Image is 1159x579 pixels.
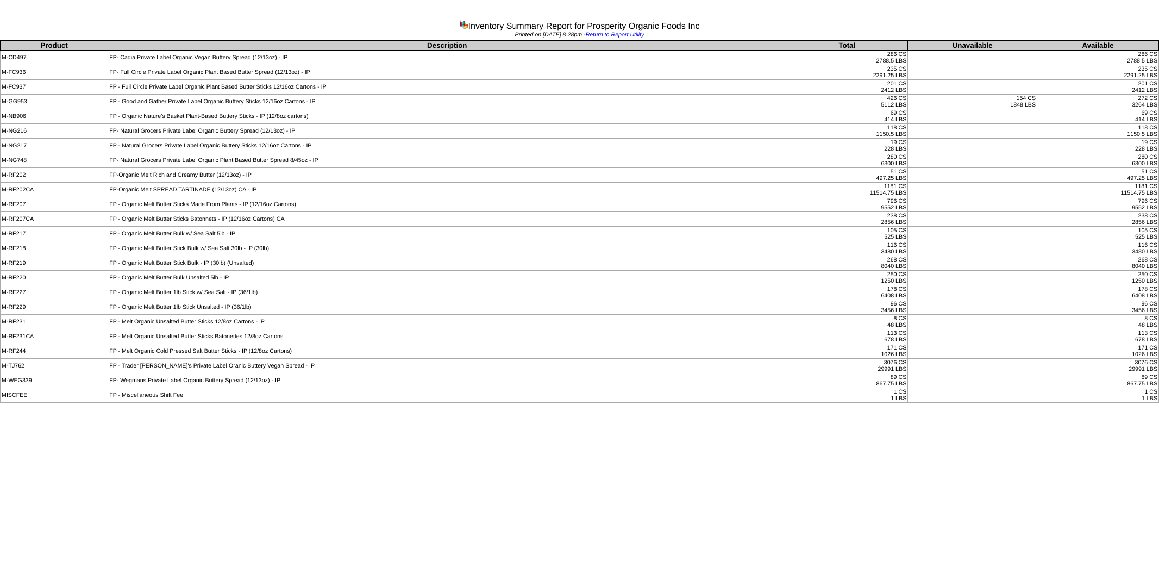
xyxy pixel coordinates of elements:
td: FP - Trader [PERSON_NAME]'s Private Label Oranic Buttery Vegan Spread - IP [108,359,786,373]
td: FP - Melt Organic Cold Pressed Salt Butter Sticks - IP (12/8oz Cartons) [108,344,786,359]
td: 201 CS 2412 LBS [1037,80,1159,95]
td: 51 CS 497.25 LBS [1037,168,1159,183]
td: 1 CS 1 LBS [1037,388,1159,403]
td: M-RF217 [1,227,108,241]
td: FP-Organic Melt SPREAD TARTINADE (12/13oz) CA - IP [108,183,786,197]
td: FP - Organic Melt Butter Bulk Unsalted 5lb - IP [108,271,786,285]
td: 3076 CS 29991 LBS [1037,359,1159,373]
td: M-RF231CA [1,329,108,344]
td: 796 CS 9552 LBS [1037,197,1159,212]
td: FP- Wegmans Private Label Organic Buttery Spread (12/13oz) - IP [108,373,786,388]
td: M-RF244 [1,344,108,359]
td: 1 CS 1 LBS [786,388,908,403]
td: 116 CS 3480 LBS [1037,241,1159,256]
td: 250 CS 1250 LBS [786,271,908,285]
td: FP- Natural Grocers Private Label Organic Buttery Spread (12/13oz) - IP [108,124,786,139]
td: 280 CS 6300 LBS [786,153,908,168]
td: FP - Organic Melt Butter Bulk w/ Sea Salt 5lb - IP [108,227,786,241]
td: M-RF220 [1,271,108,285]
td: M-RF227 [1,285,108,300]
td: 69 CS 414 LBS [1037,109,1159,124]
td: 118 CS 1150.5 LBS [786,124,908,139]
td: 19 CS 228 LBS [1037,139,1159,153]
td: 280 CS 6300 LBS [1037,153,1159,168]
td: 268 CS 8040 LBS [786,256,908,271]
td: FP - Melt Organic Unsalted Butter Sticks Batonettes 12/8oz Cartons [108,329,786,344]
td: 178 CS 6408 LBS [786,285,908,300]
th: Available [1037,41,1159,51]
td: 96 CS 3456 LBS [1037,300,1159,315]
td: 8 CS 48 LBS [1037,315,1159,329]
td: FP - Good and Gather Private Label Organic Buttery Sticks 12/16oz Cartons - IP [108,95,786,109]
td: M-CD497 [1,51,108,65]
td: FP - Organic Melt Butter 1lb Stick w/ Sea Salt - IP (36/1lb) [108,285,786,300]
td: M-NG216 [1,124,108,139]
td: 8 CS 48 LBS [786,315,908,329]
td: 286 CS 2788.5 LBS [786,51,908,65]
td: 272 CS 3264 LBS [1037,95,1159,109]
td: FP - Organic Melt Butter Stick Bulk w/ Sea Salt 30lb - IP (30lb) [108,241,786,256]
td: M-RF218 [1,241,108,256]
th: Product [1,41,108,51]
td: MISCFEE [1,388,108,403]
td: M-NB906 [1,109,108,124]
a: Return to Report Utility [586,32,644,38]
td: M-RF207 [1,197,108,212]
td: FP - Natural Grocers Private Label Organic Buttery Sticks 12/16oz Cartons - IP [108,139,786,153]
td: M-WEG339 [1,373,108,388]
td: M-RF229 [1,300,108,315]
td: 19 CS 228 LBS [786,139,908,153]
td: M-RF219 [1,256,108,271]
td: M-NG217 [1,139,108,153]
td: FP-Organic Melt Rich and Creamy Butter (12/13oz) - IP [108,168,786,183]
td: FP - Full Circle Private Label Organic Plant Based Butter Sticks 12/16oz Cartons - IP [108,80,786,95]
td: 201 CS 2412 LBS [786,80,908,95]
td: 89 CS 867.75 LBS [786,373,908,388]
td: FP - Organic Nature's Basket Plant-Based Buttery Sticks - IP (12/8oz cartons) [108,109,786,124]
td: 796 CS 9552 LBS [786,197,908,212]
td: 113 CS 678 LBS [786,329,908,344]
td: M-RF207CA [1,212,108,227]
td: 116 CS 3480 LBS [786,241,908,256]
td: 118 CS 1150.5 LBS [1037,124,1159,139]
td: 3076 CS 29991 LBS [786,359,908,373]
td: 96 CS 3456 LBS [786,300,908,315]
td: FP- Cadia Private Label Organic Vegan Buttery Spread (12/13oz) - IP [108,51,786,65]
td: FP- Natural Grocers Private Label Organic Plant Based Butter Spread 8/45oz - IP [108,153,786,168]
td: 235 CS 2291.25 LBS [1037,65,1159,80]
td: 1181 CS 11514.75 LBS [786,183,908,197]
td: 154 CS 1848 LBS [908,95,1037,109]
td: FP - Organic Melt Butter Sticks Made From Plants - IP (12/16oz Cartons) [108,197,786,212]
td: 238 CS 2856 LBS [1037,212,1159,227]
td: 105 CS 525 LBS [786,227,908,241]
td: 171 CS 1026 LBS [1037,344,1159,359]
td: FP - Organic Melt Butter 1lb Stick Unsalted - IP (36/1lb) [108,300,786,315]
td: FP - Organic Melt Butter Sticks Batonnets - IP (12/16oz Cartons) CA [108,212,786,227]
td: 69 CS 414 LBS [786,109,908,124]
td: 238 CS 2856 LBS [786,212,908,227]
td: M-FC936 [1,65,108,80]
td: 178 CS 6408 LBS [1037,285,1159,300]
td: 1181 CS 11514.75 LBS [1037,183,1159,197]
td: 286 CS 2788.5 LBS [1037,51,1159,65]
img: graph.gif [460,20,468,29]
th: Description [108,41,786,51]
td: 268 CS 8040 LBS [1037,256,1159,271]
td: M-GG953 [1,95,108,109]
td: M-TJ762 [1,359,108,373]
td: 426 CS 5112 LBS [786,95,908,109]
td: 250 CS 1250 LBS [1037,271,1159,285]
td: M-RF231 [1,315,108,329]
td: 171 CS 1026 LBS [786,344,908,359]
th: Total [786,41,908,51]
td: M-FC937 [1,80,108,95]
td: 51 CS 497.25 LBS [786,168,908,183]
td: FP - Organic Melt Butter Stick Bulk - IP (30lb) (Unsalted) [108,256,786,271]
td: FP- Full Circle Private Label Organic Plant Based Butter Spread (12/13oz) - IP [108,65,786,80]
td: FP - Melt Organic Unsalted Butter Sticks 12/8oz Cartons - IP [108,315,786,329]
td: FP - Miscellaneous Shift Fee [108,388,786,403]
td: 105 CS 525 LBS [1037,227,1159,241]
td: 113 CS 678 LBS [1037,329,1159,344]
td: 89 CS 867.75 LBS [1037,373,1159,388]
td: M-RF202CA [1,183,108,197]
